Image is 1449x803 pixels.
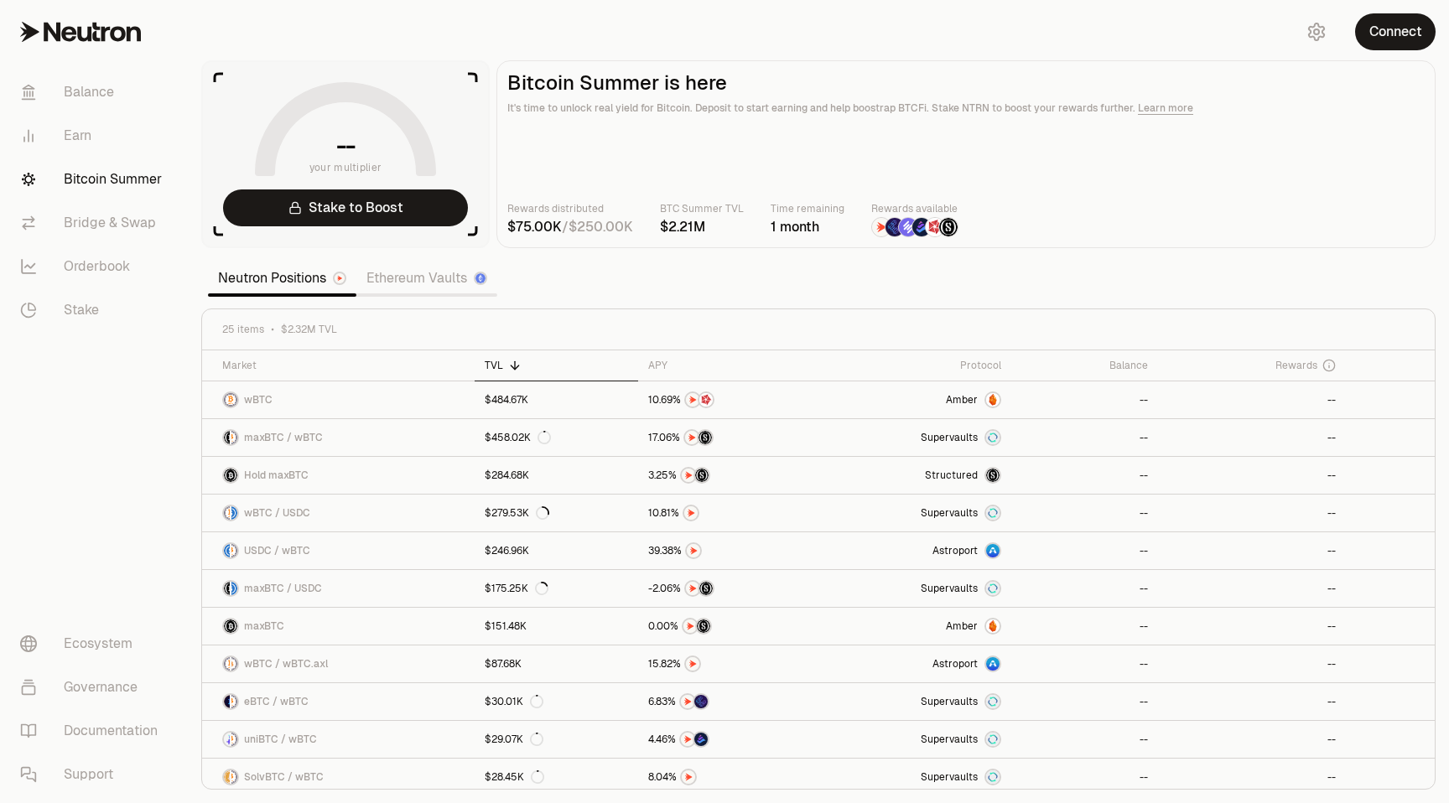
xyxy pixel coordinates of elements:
a: $284.68K [475,457,639,494]
img: Structured Points [939,218,958,236]
a: StructuredmaxBTC [820,457,1011,494]
a: -- [1158,495,1346,531]
a: -- [1158,457,1346,494]
img: Bedrock Diamonds [912,218,931,236]
a: SupervaultsSupervaults [820,570,1011,607]
div: $175.25K [485,582,548,595]
a: Learn more [1138,101,1193,115]
img: USDC Logo [231,506,237,520]
a: maxBTC LogowBTC LogomaxBTC / wBTC [202,419,475,456]
a: $151.48K [475,608,639,645]
img: NTRN [685,431,699,444]
p: It's time to unlock real yield for Bitcoin. Deposit to start earning and help boostrap BTCFi. Sta... [507,100,1425,117]
a: SupervaultsSupervaults [820,683,1011,720]
button: NTRN [648,505,810,521]
span: maxBTC / wBTC [244,431,323,444]
img: Supervaults [986,733,1000,746]
a: Ecosystem [7,622,181,666]
img: Bedrock Diamonds [694,733,708,746]
img: wBTC Logo [231,431,237,444]
img: Supervaults [986,582,1000,595]
a: SupervaultsSupervaults [820,419,1011,456]
img: Mars Fragments [926,218,944,236]
img: Structured Points [697,619,710,633]
button: NTRNMars Fragments [648,391,810,408]
span: wBTC [244,393,273,407]
a: USDC LogowBTC LogoUSDC / wBTC [202,532,475,569]
span: Amber [946,619,978,633]
img: NTRN [686,393,699,407]
a: Balance [7,70,181,114]
img: maxBTC [986,469,1000,482]
a: -- [1158,608,1346,645]
img: NTRN [681,695,694,708]
img: NTRN [682,469,695,482]
span: Amber [946,393,978,407]
div: Market [222,359,465,372]
img: uniBTC Logo [224,733,230,746]
a: Ethereum Vaults [356,262,497,295]
img: Ethereum Logo [475,273,486,283]
button: NTRNStructured Points [648,618,810,635]
img: wBTC Logo [224,506,230,520]
a: uniBTC LogowBTC LogouniBTC / wBTC [202,721,475,758]
a: $484.67K [475,381,639,418]
a: -- [1011,381,1158,418]
a: $246.96K [475,532,639,569]
p: Time remaining [771,200,844,217]
a: -- [1158,419,1346,456]
img: Supervaults [986,695,1000,708]
a: NTRNBedrock Diamonds [638,721,820,758]
div: $30.01K [485,695,543,708]
a: NTRNMars Fragments [638,381,820,418]
a: NTRN [638,532,820,569]
a: Astroport [820,532,1011,569]
div: APY [648,359,810,372]
a: $279.53K [475,495,639,531]
div: $151.48K [485,619,527,633]
a: $29.07K [475,721,639,758]
a: Astroport [820,645,1011,682]
span: your multiplier [309,159,382,176]
a: NTRN [638,645,820,682]
button: NTRNStructured Points [648,429,810,446]
a: NTRNEtherFi Points [638,683,820,720]
a: -- [1011,683,1158,720]
a: NTRNStructured Points [638,419,820,456]
img: Neutron Logo [335,273,345,283]
a: -- [1011,532,1158,569]
span: maxBTC / USDC [244,582,322,595]
span: SolvBTC / wBTC [244,770,324,784]
img: Amber [986,619,1000,633]
img: NTRN [684,506,698,520]
a: Support [7,753,181,796]
a: maxBTC LogoUSDC LogomaxBTC / USDC [202,570,475,607]
span: Supervaults [921,695,978,708]
img: wBTC Logo [224,657,230,671]
img: Structured Points [699,431,712,444]
a: Bitcoin Summer [7,158,181,201]
span: Supervaults [921,582,978,595]
a: SupervaultsSupervaults [820,759,1011,795]
span: $2.32M TVL [281,323,337,336]
a: -- [1158,645,1346,682]
img: NTRN [872,218,891,236]
img: USDC Logo [231,582,237,595]
button: NTRN [648,542,810,559]
span: 25 items [222,323,264,336]
img: maxBTC Logo [224,431,230,444]
span: uniBTC / wBTC [244,733,317,746]
div: Protocol [830,359,1001,372]
img: wBTC Logo [231,544,237,557]
span: eBTC / wBTC [244,695,309,708]
img: USDC Logo [224,544,230,557]
a: -- [1158,683,1346,720]
span: Hold maxBTC [244,469,309,482]
a: -- [1158,532,1346,569]
div: $484.67K [485,393,528,407]
span: Astroport [932,657,978,671]
a: Documentation [7,709,181,753]
img: maxBTC Logo [224,582,230,595]
img: Structured Points [699,582,713,595]
a: -- [1011,645,1158,682]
